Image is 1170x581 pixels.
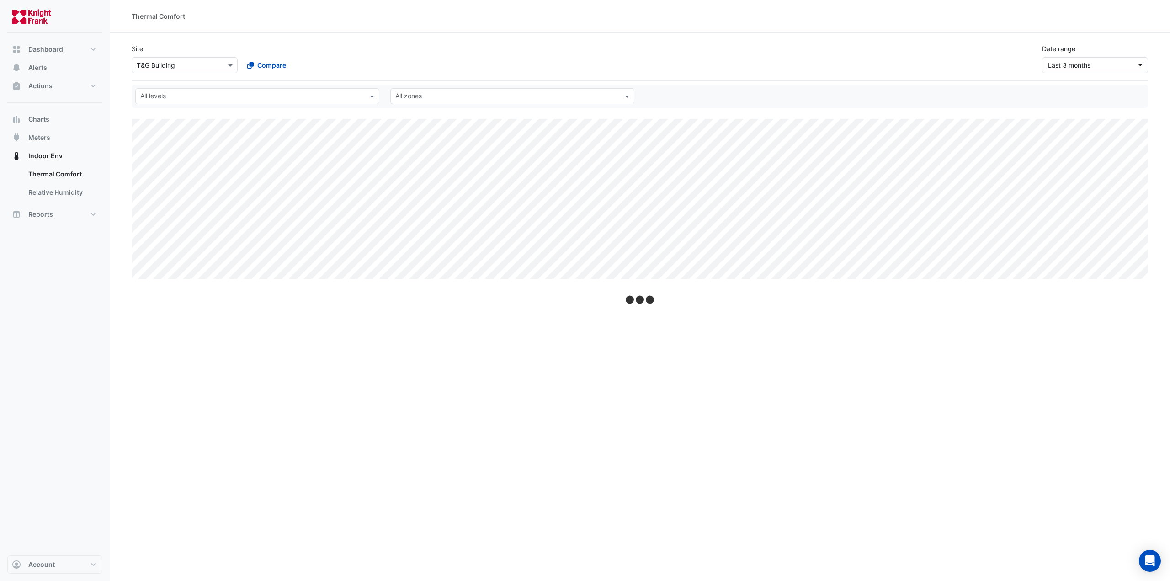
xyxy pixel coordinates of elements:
[7,110,102,128] button: Charts
[1048,61,1090,69] span: 01 May 25 - 31 Jul 25
[12,133,21,142] app-icon: Meters
[12,45,21,54] app-icon: Dashboard
[132,11,185,21] div: Thermal Comfort
[28,151,63,160] span: Indoor Env
[1042,57,1148,73] button: Last 3 months
[28,560,55,569] span: Account
[1042,44,1075,53] label: Date range
[11,7,52,26] img: Company Logo
[7,165,102,205] div: Indoor Env
[12,115,21,124] app-icon: Charts
[7,147,102,165] button: Indoor Env
[394,91,422,103] div: All zones
[28,133,50,142] span: Meters
[7,205,102,224] button: Reports
[7,40,102,59] button: Dashboard
[21,165,102,183] a: Thermal Comfort
[1139,550,1161,572] div: Open Intercom Messenger
[12,210,21,219] app-icon: Reports
[132,44,143,53] label: Site
[28,210,53,219] span: Reports
[7,128,102,147] button: Meters
[257,60,286,70] span: Compare
[7,59,102,77] button: Alerts
[12,81,21,91] app-icon: Actions
[7,77,102,95] button: Actions
[12,151,21,160] app-icon: Indoor Env
[241,57,292,73] button: Compare
[28,45,63,54] span: Dashboard
[21,183,102,202] a: Relative Humidity
[28,81,53,91] span: Actions
[7,555,102,574] button: Account
[28,63,47,72] span: Alerts
[28,115,49,124] span: Charts
[139,91,166,103] div: All levels
[12,63,21,72] app-icon: Alerts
